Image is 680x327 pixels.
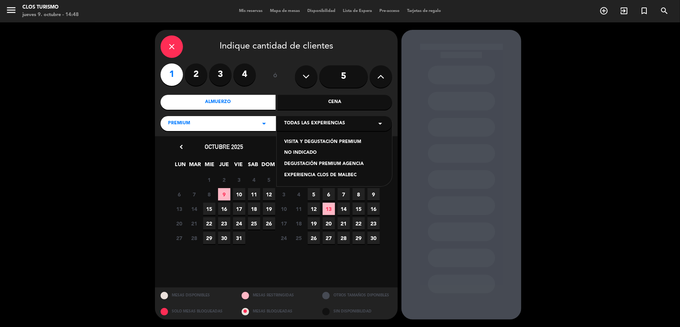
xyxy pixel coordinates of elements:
[263,188,275,200] span: 12
[263,203,275,215] span: 19
[161,35,392,58] div: Indique cantidad de clientes
[155,287,236,303] div: MESAS DISPONIBLES
[236,287,317,303] div: MESAS RESTRINGIDAS
[338,217,350,230] span: 21
[188,188,201,200] span: 7
[173,203,186,215] span: 13
[278,217,290,230] span: 17
[353,232,365,244] span: 29
[218,174,230,186] span: 2
[367,188,380,200] span: 9
[203,174,215,186] span: 1
[173,232,186,244] span: 27
[235,9,266,13] span: Mis reservas
[22,4,79,11] div: Clos Turismo
[284,149,385,157] div: NO INDICADO
[293,232,305,244] span: 25
[205,143,243,150] span: octubre 2025
[218,232,230,244] span: 30
[376,119,385,128] i: arrow_drop_down
[203,232,215,244] span: 29
[173,188,186,200] span: 6
[293,217,305,230] span: 18
[308,217,320,230] span: 19
[188,217,201,230] span: 21
[308,232,320,244] span: 26
[177,143,185,151] i: chevron_left
[277,95,392,110] div: Cena
[640,6,649,15] i: turned_in_not
[353,217,365,230] span: 22
[266,9,304,13] span: Mapa de mesas
[218,188,230,200] span: 9
[209,63,232,86] label: 3
[167,42,176,51] i: close
[620,6,628,15] i: exit_to_app
[203,217,215,230] span: 22
[278,203,290,215] span: 10
[233,232,245,244] span: 31
[284,138,385,146] div: VISITA Y DEGUSTACIÓN PREMIUM
[168,120,190,127] span: PREMIUM
[304,9,339,13] span: Disponibilidad
[6,4,17,18] button: menu
[204,160,216,172] span: MIE
[339,9,376,13] span: Lista de Espera
[218,160,230,172] span: JUE
[6,4,17,16] i: menu
[233,203,245,215] span: 17
[323,232,335,244] span: 27
[218,217,230,230] span: 23
[403,9,445,13] span: Tarjetas de regalo
[185,63,207,86] label: 2
[262,160,274,172] span: DOM
[233,217,245,230] span: 24
[260,119,268,128] i: arrow_drop_down
[284,161,385,168] div: DEGUSTACIÓN PREMIUM AGENCIA
[367,217,380,230] span: 23
[353,188,365,200] span: 8
[376,9,403,13] span: Pre-acceso
[317,303,398,320] div: SIN DISPONIBILIDAD
[284,120,345,127] span: Todas las experiencias
[353,203,365,215] span: 15
[203,203,215,215] span: 15
[284,172,385,179] div: EXPERIENCIA CLOS DE MALBEC
[173,217,186,230] span: 20
[161,63,183,86] label: 1
[188,203,201,215] span: 14
[278,188,290,200] span: 3
[323,203,335,215] span: 13
[247,160,260,172] span: SAB
[338,232,350,244] span: 28
[248,174,260,186] span: 4
[308,188,320,200] span: 5
[263,174,275,186] span: 5
[248,217,260,230] span: 25
[236,303,317,320] div: MESAS BLOQUEADAS
[293,188,305,200] span: 4
[233,188,245,200] span: 10
[367,232,380,244] span: 30
[174,160,187,172] span: LUN
[317,287,398,303] div: OTROS TAMAÑOS DIPONIBLES
[22,11,79,19] div: jueves 9. octubre - 14:48
[248,188,260,200] span: 11
[203,188,215,200] span: 8
[338,188,350,200] span: 7
[233,63,256,86] label: 4
[233,174,245,186] span: 3
[263,63,288,90] div: ó
[161,95,276,110] div: Almuerzo
[189,160,201,172] span: MAR
[338,203,350,215] span: 14
[188,232,201,244] span: 28
[293,203,305,215] span: 11
[248,203,260,215] span: 18
[218,203,230,215] span: 16
[367,203,380,215] span: 16
[323,217,335,230] span: 20
[278,232,290,244] span: 24
[599,6,608,15] i: add_circle_outline
[323,188,335,200] span: 6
